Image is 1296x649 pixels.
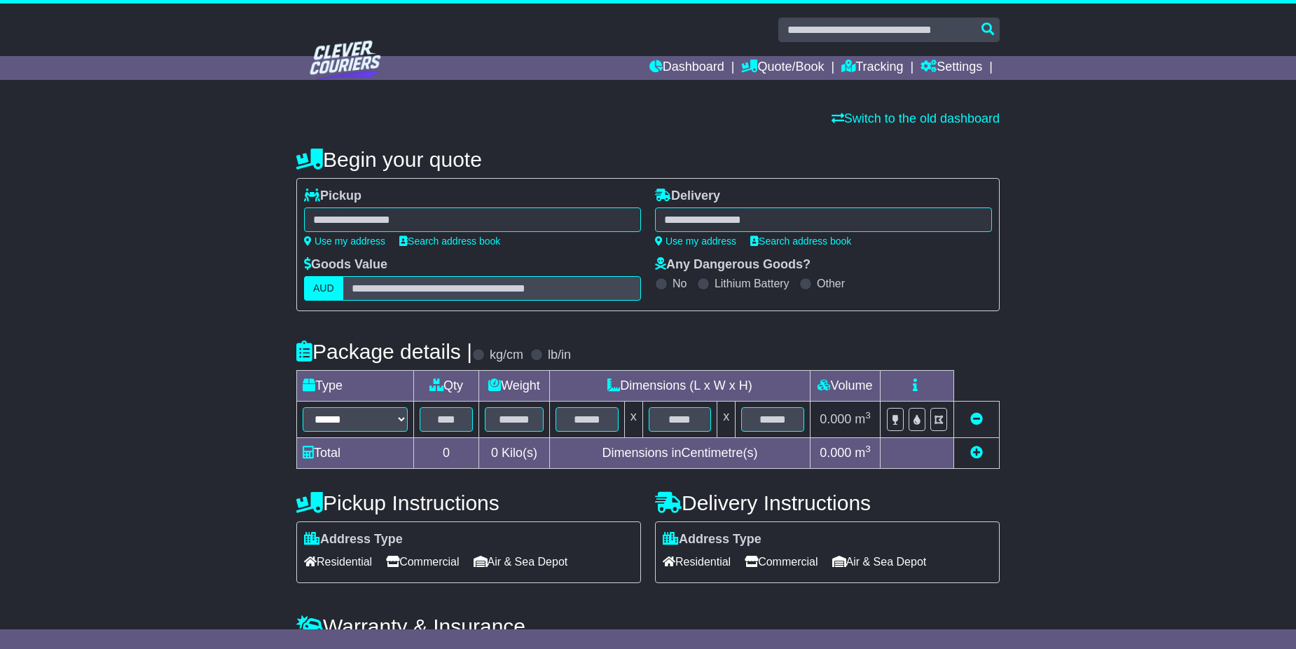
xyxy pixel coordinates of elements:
span: Commercial [745,551,818,573]
a: Switch to the old dashboard [832,111,1000,125]
td: x [717,402,736,438]
sup: 3 [865,410,871,421]
label: kg/cm [490,348,523,363]
sup: 3 [865,444,871,454]
a: Dashboard [649,56,724,80]
label: Delivery [655,189,720,204]
td: Dimensions in Centimetre(s) [549,438,810,469]
a: Use my address [655,235,736,247]
a: Add new item [970,446,983,460]
a: Search address book [399,235,500,247]
td: 0 [414,438,479,469]
a: Search address book [750,235,851,247]
span: 0.000 [820,446,851,460]
label: Address Type [304,532,403,547]
span: 0.000 [820,412,851,426]
span: 0 [491,446,498,460]
label: Lithium Battery [715,277,790,290]
label: Goods Value [304,257,387,273]
label: AUD [304,276,343,301]
span: Air & Sea Depot [474,551,568,573]
a: Settings [921,56,982,80]
span: Commercial [386,551,459,573]
h4: Delivery Instructions [655,491,1000,514]
td: Weight [479,371,550,402]
span: Residential [663,551,731,573]
a: Use my address [304,235,385,247]
td: Volume [810,371,880,402]
td: Dimensions (L x W x H) [549,371,810,402]
span: Residential [304,551,372,573]
a: Quote/Book [741,56,824,80]
td: Kilo(s) [479,438,550,469]
h4: Warranty & Insurance [296,615,1000,638]
a: Remove this item [970,412,983,426]
a: Tracking [841,56,903,80]
td: x [624,402,642,438]
label: Pickup [304,189,361,204]
label: Address Type [663,532,761,547]
td: Type [297,371,414,402]
label: No [673,277,687,290]
label: lb/in [548,348,571,363]
span: m [855,412,871,426]
label: Other [817,277,845,290]
span: Air & Sea Depot [832,551,927,573]
label: Any Dangerous Goods? [655,257,811,273]
h4: Begin your quote [296,148,1000,171]
td: Qty [414,371,479,402]
td: Total [297,438,414,469]
h4: Pickup Instructions [296,491,641,514]
h4: Package details | [296,340,472,363]
span: m [855,446,871,460]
